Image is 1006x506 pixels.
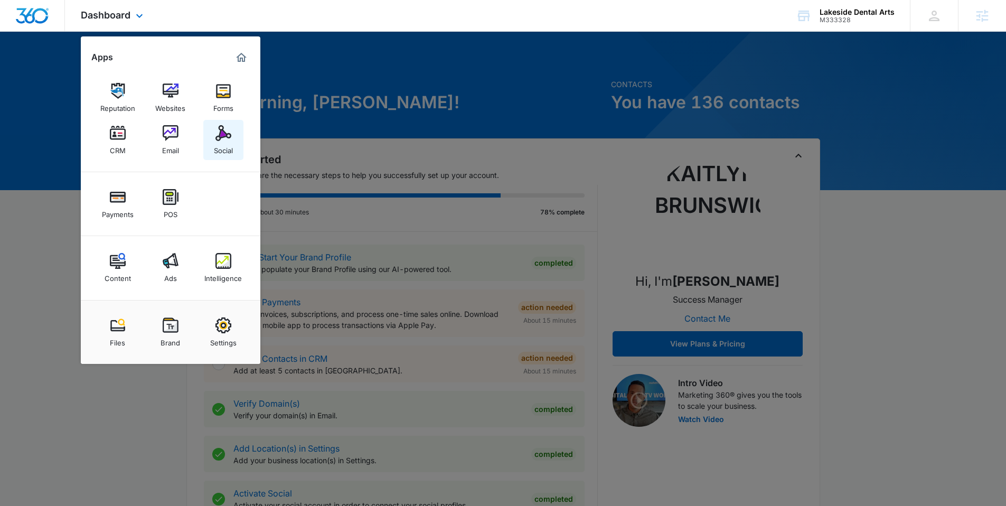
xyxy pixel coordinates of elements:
[91,52,113,62] h2: Apps
[214,141,233,155] div: Social
[213,99,233,113] div: Forms
[203,312,243,352] a: Settings
[151,78,191,118] a: Websites
[151,120,191,160] a: Email
[81,10,130,21] span: Dashboard
[233,49,250,66] a: Marketing 360® Dashboard
[164,205,177,219] div: POS
[203,120,243,160] a: Social
[164,269,177,283] div: Ads
[210,333,237,347] div: Settings
[151,248,191,288] a: Ads
[155,99,185,113] div: Websites
[98,184,138,224] a: Payments
[102,205,134,219] div: Payments
[204,269,242,283] div: Intelligence
[203,78,243,118] a: Forms
[161,333,180,347] div: Brand
[100,99,135,113] div: Reputation
[820,8,895,16] div: account name
[98,78,138,118] a: Reputation
[151,184,191,224] a: POS
[110,141,126,155] div: CRM
[98,248,138,288] a: Content
[98,120,138,160] a: CRM
[820,16,895,24] div: account id
[203,248,243,288] a: Intelligence
[151,312,191,352] a: Brand
[98,312,138,352] a: Files
[110,333,125,347] div: Files
[105,269,131,283] div: Content
[162,141,179,155] div: Email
